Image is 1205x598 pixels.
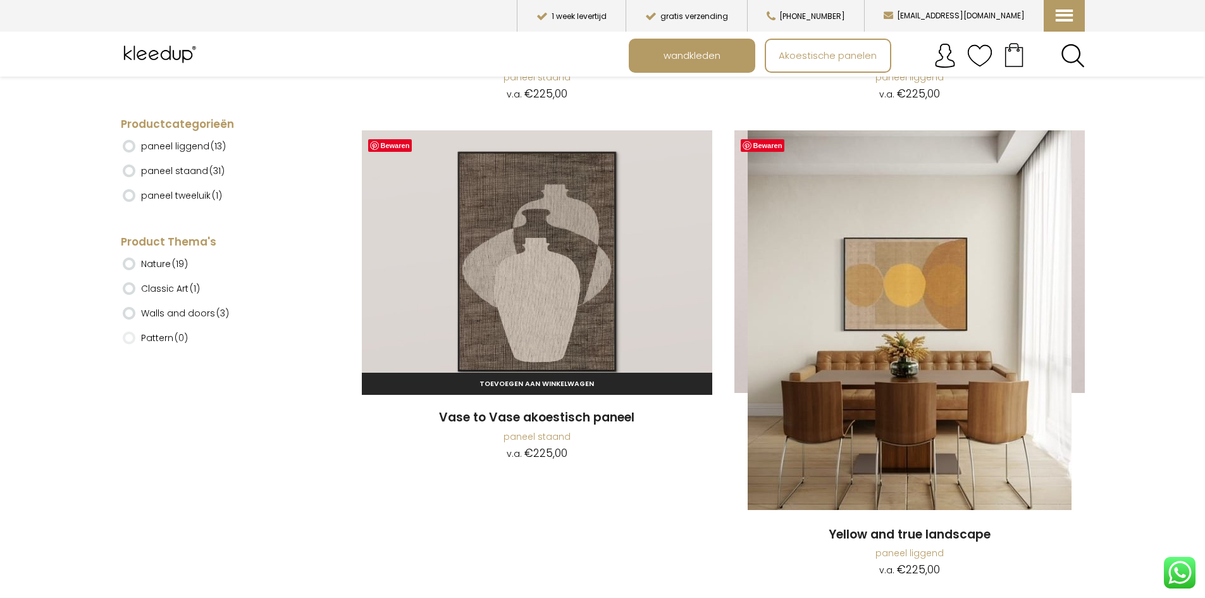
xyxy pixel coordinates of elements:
[172,258,188,270] span: (19)
[734,526,1085,544] a: Yellow and true landscape
[897,86,906,101] span: €
[362,409,712,427] a: Vase to Vase akoestisch paneel
[657,44,727,68] span: wandkleden
[368,139,412,152] a: Bewaren
[932,43,958,68] img: account.svg
[741,139,785,152] a: Bewaren
[362,130,712,394] img: Vase To Vase Akoestisch Paneel
[212,189,222,202] span: (1)
[524,86,533,101] span: €
[141,185,222,206] label: paneel tweeluik
[524,86,567,101] bdi: 225,00
[992,39,1035,70] a: Your cart
[216,307,229,320] span: (3)
[766,40,890,72] a: Akoestische panelen
[879,564,894,576] span: v.a.
[875,547,944,559] a: paneel liggend
[141,253,188,275] label: Nature
[507,88,522,101] span: v.a.
[190,282,200,295] span: (1)
[141,160,225,182] label: paneel staand
[141,135,226,157] label: paneel liggend
[141,302,229,324] label: Walls and doors
[362,373,712,395] a: Toevoegen aan winkelwagen: “Vase to Vase akoestisch paneel“
[524,445,567,461] bdi: 225,00
[629,39,1094,73] nav: Main menu
[897,562,906,577] span: €
[748,130,1072,510] img: Yellow And True Landscape
[507,447,522,460] span: v.a.
[121,39,202,70] img: Kleedup
[209,165,225,177] span: (31)
[504,71,571,84] a: paneel staand
[121,117,314,132] h4: Productcategorieën
[121,235,314,250] h4: Product Thema's
[524,445,533,461] span: €
[141,327,188,349] label: Pattern
[1061,44,1085,68] a: Search
[211,140,226,153] span: (13)
[897,86,940,101] bdi: 225,00
[734,130,1085,512] a: Yellow And True Landscape
[875,71,944,84] a: paneel liggend
[141,278,200,299] label: Classic Art
[630,40,754,72] a: wandkleden
[897,562,940,577] bdi: 225,00
[504,430,571,443] a: paneel staand
[879,88,894,101] span: v.a.
[772,44,884,68] span: Akoestische panelen
[175,332,188,344] span: (0)
[967,43,992,68] img: verlanglijstje.svg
